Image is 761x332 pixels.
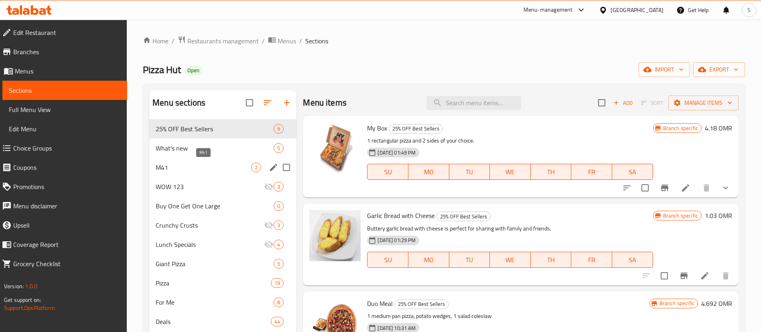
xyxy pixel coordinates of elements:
span: Giant Pizza [156,259,274,269]
p: 1 medium pan pizza, potato wedges, 1 salad coleslaw [367,311,649,321]
span: SA [615,254,650,266]
svg: Inactive section [264,182,274,191]
button: FR [571,164,612,180]
div: Menu-management [524,5,573,15]
div: For Me8 [149,293,296,312]
button: Add section [277,93,296,112]
li: / [172,36,175,46]
span: 9 [274,125,283,133]
span: 4 [274,241,283,248]
span: S [747,6,751,14]
button: SA [612,164,653,180]
div: WOW 1233 [149,177,296,196]
div: Buy One Get One Large [156,201,274,211]
span: Select section [593,94,610,111]
span: WE [493,254,528,266]
span: SA [615,166,650,178]
div: 25% OFF Best Sellers9 [149,119,296,139]
button: WE [490,164,531,180]
span: My Box [367,122,387,134]
div: M412edit [149,158,296,177]
button: TH [531,164,572,180]
h6: 4.18 OMR [705,122,732,134]
span: Pizza [156,278,271,288]
div: items [274,240,284,249]
button: Add [610,97,636,109]
span: Duo Meal [367,297,393,310]
div: 25% OFF Best Sellers [394,299,448,309]
div: items [274,259,284,269]
span: Add item [610,97,636,109]
span: Crunchy Crusts [156,220,264,230]
button: SU [367,252,408,268]
span: 5 [274,260,283,268]
span: 25% OFF Best Sellers [395,299,448,309]
span: 44 [271,318,283,326]
span: 25% OFF Best Sellers [389,124,442,133]
span: 3 [274,183,283,191]
span: TU [453,254,487,266]
span: Branch specific [656,299,698,307]
span: Select to update [656,267,673,284]
span: TH [534,254,568,266]
button: Branch-specific-item [655,178,674,198]
div: Deals44 [149,312,296,331]
span: 25% OFF Best Sellers [437,212,490,221]
svg: Inactive section [264,220,274,230]
span: Edit Menu [9,124,121,134]
div: items [274,182,284,191]
button: FR [571,252,612,268]
span: MO [412,254,446,266]
span: Upsell [13,220,121,230]
svg: Show Choices [721,183,731,193]
span: 8 [274,299,283,306]
span: Choice Groups [13,143,121,153]
span: WE [493,166,528,178]
span: Manage items [675,98,732,108]
span: [DATE] 01:29 PM [374,236,419,244]
span: Branch specific [660,124,701,132]
span: Menus [278,36,296,46]
span: What's new [156,143,274,153]
button: edit [268,161,280,173]
button: Manage items [668,96,739,110]
a: Sections [2,81,127,100]
h2: Menu items [303,97,347,109]
span: Add [612,98,634,108]
div: Deals [156,317,271,326]
span: SU [371,254,405,266]
div: What's new5 [149,139,296,158]
div: Open [184,66,203,75]
div: 25% OFF Best Sellers [389,124,443,134]
span: Garlic Bread with Cheese [367,210,435,222]
div: items [274,220,284,230]
span: MO [412,166,446,178]
a: Support.OpsPlatform [4,303,55,313]
span: 19 [271,279,283,287]
div: Lunch Specials [156,240,264,249]
button: export [693,62,745,77]
span: Menus [15,66,121,76]
div: 25% OFF Best Sellers [156,124,274,134]
div: items [271,278,284,288]
span: Open [184,67,203,74]
span: Sort sections [258,93,277,112]
span: Coupons [13,163,121,172]
span: 1.0.0 [25,281,37,291]
button: SU [367,164,408,180]
button: import [639,62,690,77]
span: TH [534,166,568,178]
img: My Box [309,122,361,174]
button: SA [612,252,653,268]
span: Select section first [636,97,668,109]
span: import [645,65,684,75]
div: Giant Pizza5 [149,254,296,273]
li: / [299,36,302,46]
button: TU [449,252,490,268]
span: WOW 123 [156,182,264,191]
div: Pizza19 [149,273,296,293]
input: search [426,96,521,110]
a: Restaurants management [178,36,259,46]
